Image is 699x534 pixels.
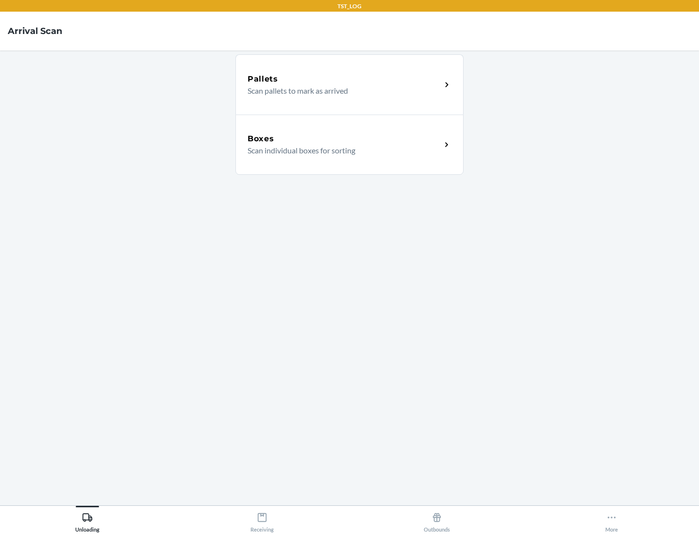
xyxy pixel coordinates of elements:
p: TST_LOG [337,2,362,11]
h4: Arrival Scan [8,25,62,37]
p: Scan pallets to mark as arrived [248,85,433,97]
a: BoxesScan individual boxes for sorting [235,115,464,175]
div: Outbounds [424,508,450,533]
div: More [605,508,618,533]
button: Outbounds [349,506,524,533]
div: Unloading [75,508,100,533]
button: More [524,506,699,533]
p: Scan individual boxes for sorting [248,145,433,156]
h5: Pallets [248,73,278,85]
a: PalletsScan pallets to mark as arrived [235,54,464,115]
h5: Boxes [248,133,274,145]
div: Receiving [250,508,274,533]
button: Receiving [175,506,349,533]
